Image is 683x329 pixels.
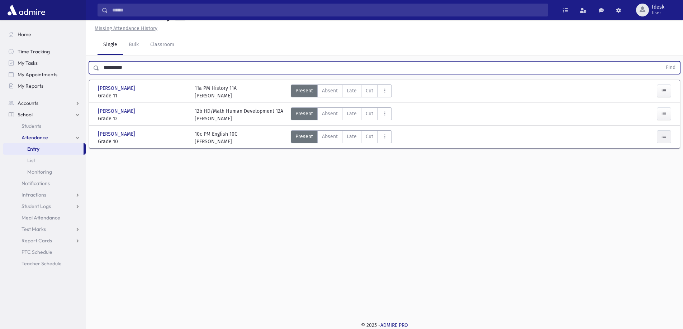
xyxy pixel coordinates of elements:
[98,35,123,55] a: Single
[98,107,137,115] span: [PERSON_NAME]
[3,57,86,69] a: My Tasks
[27,169,52,175] span: Monitoring
[295,87,313,95] span: Present
[22,203,51,209] span: Student Logs
[108,4,548,16] input: Search
[3,246,86,258] a: PTC Schedule
[652,10,664,16] span: User
[652,4,664,10] span: fdesk
[22,226,46,232] span: Test Marks
[18,48,50,55] span: Time Tracking
[3,166,86,178] a: Monitoring
[3,155,86,166] a: List
[3,178,86,189] a: Notifications
[347,110,357,117] span: Late
[22,192,46,198] span: Infractions
[18,83,43,89] span: My Reports
[22,134,48,141] span: Attendance
[98,84,137,92] span: [PERSON_NAME]
[295,110,313,117] span: Present
[6,3,47,17] img: AdmirePro
[3,46,86,57] a: Time Tracking
[95,25,157,32] u: Missing Attendance History
[98,92,188,100] span: Grade 11
[661,62,680,74] button: Find
[22,237,52,244] span: Report Cards
[18,111,33,118] span: School
[347,87,357,95] span: Late
[98,138,188,145] span: Grade 10
[22,214,60,221] span: Meal Attendance
[3,97,86,109] a: Accounts
[3,143,84,155] a: Entry
[98,115,188,122] span: Grade 12
[18,100,38,106] span: Accounts
[3,200,86,212] a: Student Logs
[144,35,180,55] a: Classroom
[3,120,86,132] a: Students
[3,258,86,269] a: Teacher Schedule
[22,123,41,129] span: Students
[98,130,137,138] span: [PERSON_NAME]
[22,249,52,255] span: PTC Schedule
[291,107,392,122] div: AttTypes
[18,60,38,66] span: My Tasks
[92,25,157,32] a: Missing Attendance History
[3,212,86,223] a: Meal Attendance
[22,260,62,267] span: Teacher Schedule
[195,84,237,100] div: 11a PM History 11A [PERSON_NAME]
[3,189,86,200] a: Infractions
[3,109,86,120] a: School
[322,133,338,140] span: Absent
[295,133,313,140] span: Present
[3,80,86,92] a: My Reports
[27,146,39,152] span: Entry
[366,110,373,117] span: Cut
[195,130,237,145] div: 10c PM English 10C [PERSON_NAME]
[322,110,338,117] span: Absent
[291,130,392,145] div: AttTypes
[366,133,373,140] span: Cut
[98,321,672,329] div: © 2025 -
[347,133,357,140] span: Late
[3,132,86,143] a: Attendance
[3,235,86,246] a: Report Cards
[18,31,31,38] span: Home
[18,71,57,78] span: My Appointments
[3,69,86,80] a: My Appointments
[27,157,35,164] span: List
[3,223,86,235] a: Test Marks
[195,107,283,122] div: 12b HD/Math Human Development 12A [PERSON_NAME]
[123,35,144,55] a: Bulk
[22,180,50,187] span: Notifications
[3,29,86,40] a: Home
[291,84,392,100] div: AttTypes
[366,87,373,95] span: Cut
[322,87,338,95] span: Absent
